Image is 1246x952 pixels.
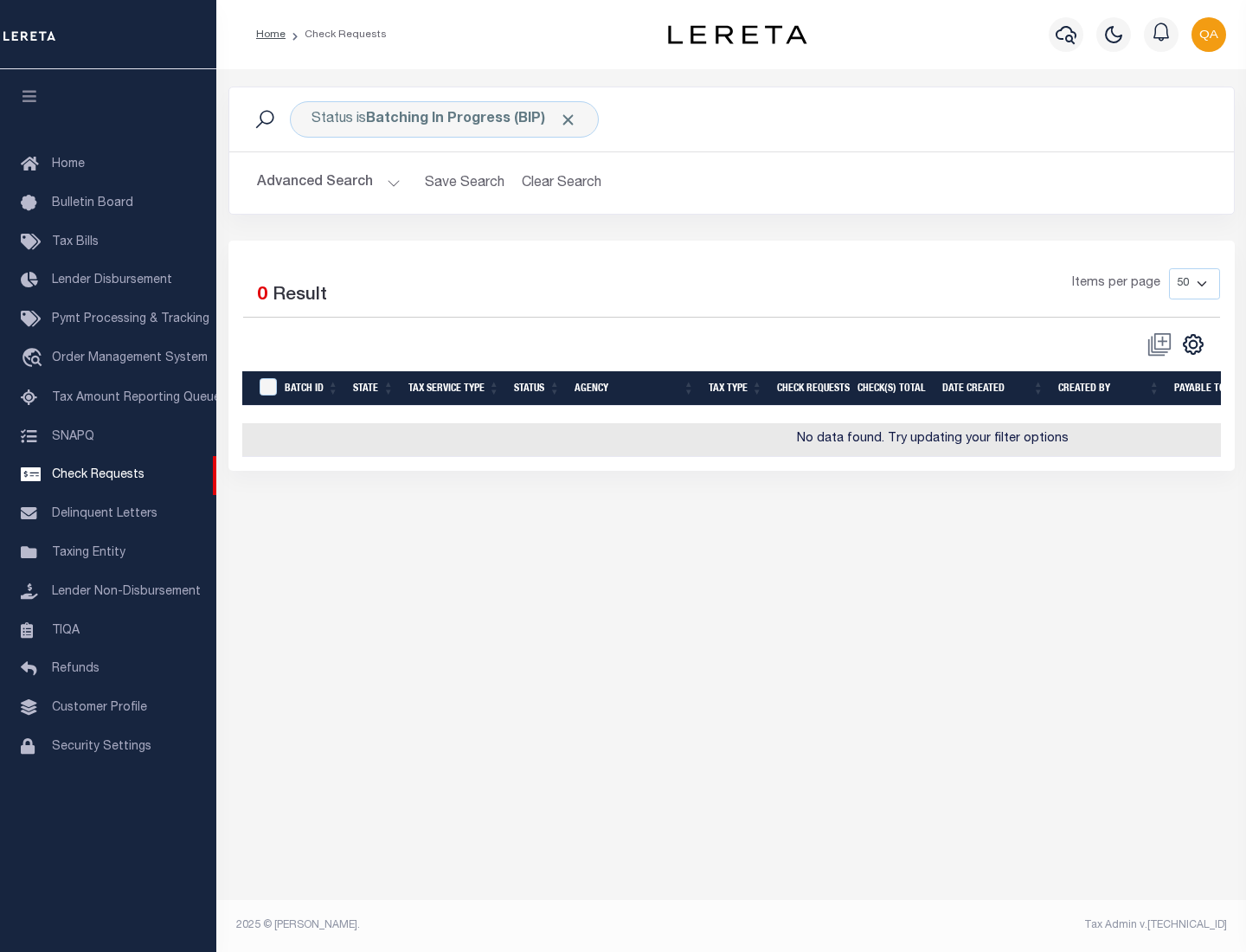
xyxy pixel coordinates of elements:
span: Customer Profile [52,702,147,714]
th: Check Requests [770,371,851,407]
label: Result [273,282,327,310]
th: Tax Type: activate to sort column ascending [702,371,770,407]
span: 0 [257,286,267,305]
th: Tax Service Type: activate to sort column ascending [401,371,507,407]
span: Refunds [52,663,100,675]
th: Batch Id: activate to sort column ascending [278,371,346,407]
span: Tax Bills [52,236,99,248]
button: Clear Search [515,166,609,200]
b: Batching In Progress (BIP) [366,113,577,126]
span: Tax Amount Reporting Queue [52,392,221,404]
img: logo-dark.svg [668,25,806,44]
span: Bulletin Board [52,197,133,209]
span: Items per page [1072,274,1160,293]
span: Lender Non-Disbursement [52,586,201,598]
th: Created By: activate to sort column ascending [1051,371,1167,407]
span: Pymt Processing & Tracking [52,313,209,325]
span: Security Settings [52,741,151,753]
span: Delinquent Letters [52,508,157,520]
button: Save Search [414,166,515,200]
span: Order Management System [52,352,208,364]
span: Lender Disbursement [52,274,172,286]
div: 2025 © [PERSON_NAME]. [223,917,732,933]
span: Click to Remove [559,111,577,129]
img: svg+xml;base64,PHN2ZyB4bWxucz0iaHR0cDovL3d3dy53My5vcmcvMjAwMC9zdmciIHBvaW50ZXItZXZlbnRzPSJub25lIi... [1191,17,1226,52]
th: Agency: activate to sort column ascending [568,371,702,407]
li: Check Requests [286,27,387,42]
div: Status is [290,101,599,138]
th: Status: activate to sort column ascending [507,371,568,407]
span: SNAPQ [52,430,94,442]
span: Home [52,158,85,170]
span: Check Requests [52,469,145,481]
span: Taxing Entity [52,547,125,559]
th: Date Created: activate to sort column ascending [935,371,1051,407]
th: Check(s) Total [851,371,935,407]
th: State: activate to sort column ascending [346,371,401,407]
button: Advanced Search [257,166,401,200]
span: TIQA [52,624,80,636]
i: travel_explore [21,348,48,370]
a: Home [256,29,286,40]
div: Tax Admin v.[TECHNICAL_ID] [744,917,1227,933]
